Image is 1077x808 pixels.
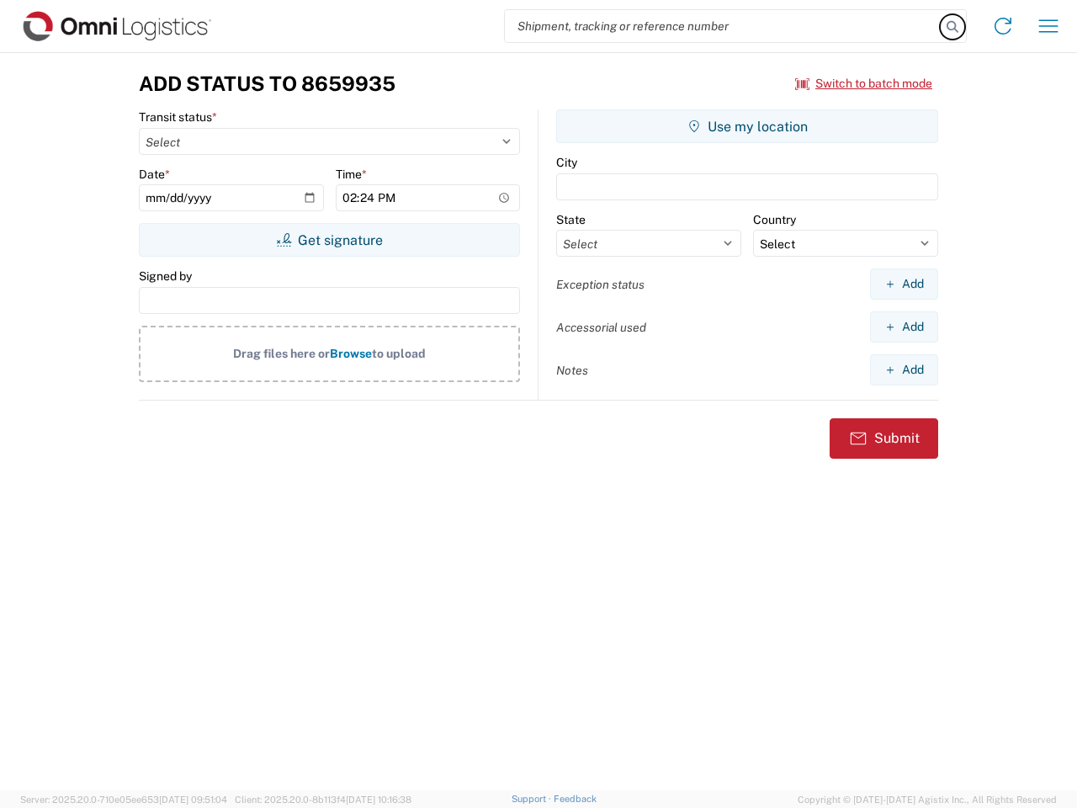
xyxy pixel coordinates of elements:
[139,223,520,257] button: Get signature
[556,109,938,143] button: Use my location
[870,354,938,385] button: Add
[235,795,411,805] span: Client: 2025.20.0-8b113f4
[795,70,932,98] button: Switch to batch mode
[233,347,330,360] span: Drag files here or
[870,268,938,300] button: Add
[139,167,170,182] label: Date
[139,268,192,284] label: Signed by
[556,320,646,335] label: Accessorial used
[505,10,941,42] input: Shipment, tracking or reference number
[554,794,597,804] a: Feedback
[139,109,217,125] label: Transit status
[753,212,796,227] label: Country
[159,795,227,805] span: [DATE] 09:51:04
[556,212,586,227] label: State
[372,347,426,360] span: to upload
[330,347,372,360] span: Browse
[798,792,1057,807] span: Copyright © [DATE]-[DATE] Agistix Inc., All Rights Reserved
[556,155,577,170] label: City
[139,72,395,96] h3: Add Status to 8659935
[556,277,645,292] label: Exception status
[512,794,554,804] a: Support
[346,795,411,805] span: [DATE] 10:16:38
[830,418,938,459] button: Submit
[870,311,938,343] button: Add
[336,167,367,182] label: Time
[556,363,588,378] label: Notes
[20,795,227,805] span: Server: 2025.20.0-710e05ee653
